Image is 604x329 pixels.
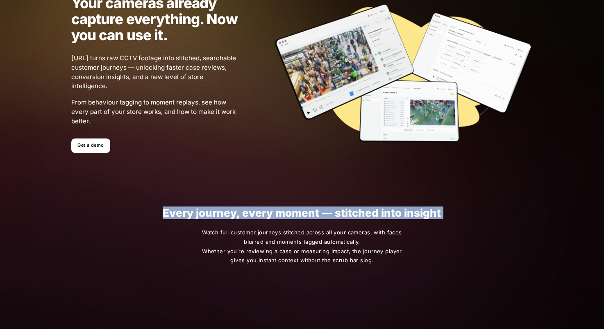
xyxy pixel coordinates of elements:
h1: Every journey, every moment — stitched into insight [75,207,529,219]
span: [URL] turns raw CCTV footage into stitched, searchable customer journeys — unlocking faster case ... [71,54,238,91]
span: Watch full customer journeys stitched across all your cameras, with faces blurred and moments tag... [200,228,404,265]
a: Get a demo [71,138,110,153]
span: From behaviour tagging to moment replays, see how every part of your store works, and how to make... [71,98,238,126]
